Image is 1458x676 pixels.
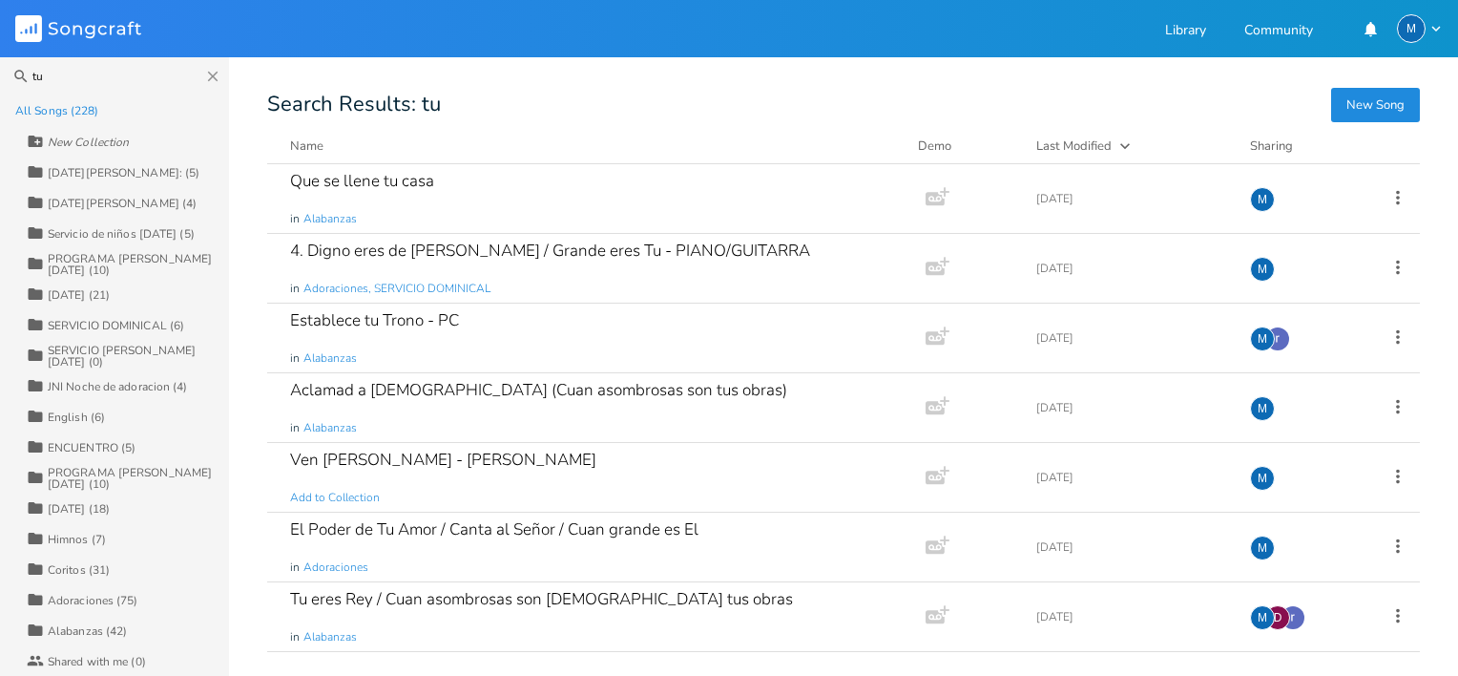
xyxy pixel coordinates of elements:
[290,281,300,297] span: in
[48,412,105,423] div: English (6)
[1036,541,1227,553] div: [DATE]
[48,656,146,667] div: Shared with me (0)
[1165,24,1206,40] a: Library
[290,521,698,538] div: El Poder de Tu Amor / Canta al Señor / Cuan grande es El
[48,625,127,637] div: Alabanzas (42)
[1250,466,1275,491] div: Ministerio de Adoracion Aguadilla
[290,490,380,506] span: Add to Collection
[290,137,323,155] div: Name
[290,591,793,607] div: Tu eres Rey / Cuan asombrosas son [DEMOGRAPHIC_DATA] tus obras
[1250,536,1275,560] div: Ministerio de Adoracion Aguadilla
[290,173,434,189] div: Que se llene tu casa
[48,320,184,331] div: SERVICIO DOMINICAL (6)
[48,442,135,454] div: ENCUENTRO (5)
[290,350,300,367] span: in
[48,467,229,490] div: PROGRAMA [PERSON_NAME][DATE] (10)
[1250,187,1275,212] div: Ministerio de Adoracion Aguadilla
[918,137,1013,156] div: Demo
[1036,332,1227,344] div: [DATE]
[1036,137,1112,155] div: Last Modified
[48,289,110,301] div: [DATE] (21)
[48,228,195,240] div: Servicio de niños [DATE] (5)
[1250,327,1275,351] div: Ministerio de Adoracion Aguadilla
[290,312,459,328] div: Establece tu Trono - PC
[48,345,229,368] div: SERVICIO [PERSON_NAME][DATE] (0)
[48,381,188,392] div: JNI Noche de adoracion (4)
[303,211,357,227] span: Alabanzas
[1036,402,1227,413] div: [DATE]
[1331,88,1420,122] button: New Song
[303,350,357,367] span: Alabanzas
[1250,257,1275,282] div: Ministerio de Adoracion Aguadilla
[290,137,895,156] button: Name
[1397,14,1426,43] div: Ministerio de Adoracion Aguadilla
[290,243,810,259] div: 4. Digno eres de [PERSON_NAME] / Grande eres Tu - PIANO/GUITARRA
[48,253,229,276] div: PROGRAMA [PERSON_NAME][DATE] (10)
[15,105,99,116] div: All Songs (228)
[48,167,199,179] div: [DATE][PERSON_NAME]: (5)
[48,503,110,515] div: [DATE] (18)
[290,452,596,468] div: Ven [PERSON_NAME] - [PERSON_NAME]
[1265,605,1290,630] div: david.santiago.crespo
[267,95,1420,114] div: Search Results: tu
[48,137,129,148] div: New Collection
[1265,327,1290,351] img: ricardo hermida
[290,629,300,645] span: in
[1036,611,1227,623] div: [DATE]
[290,382,787,398] div: Aclamad a [DEMOGRAPHIC_DATA] (Cuan asombrosas son tus obras)
[1397,14,1443,43] button: M
[1281,605,1305,630] img: ricardo hermida
[303,420,357,436] span: Alabanzas
[1036,193,1227,204] div: [DATE]
[290,560,300,576] span: in
[303,560,368,576] span: Adoraciones
[1036,263,1227,274] div: [DATE]
[48,564,110,576] div: Coritos (31)
[303,629,357,645] span: Alabanzas
[1250,605,1275,630] div: Ministerio de Adoracion Aguadilla
[48,534,106,545] div: Himnos (7)
[1250,137,1364,156] div: Sharing
[303,281,490,297] span: Adoraciones, SERVICIO DOMINICAL
[290,211,300,227] span: in
[1244,24,1313,40] a: Community
[290,420,300,436] span: in
[1250,396,1275,421] div: Ministerio de Adoracion Aguadilla
[1036,472,1227,483] div: [DATE]
[48,595,138,606] div: Adoraciones (75)
[48,198,197,209] div: [DATE][PERSON_NAME] (4)
[1036,137,1227,156] button: Last Modified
